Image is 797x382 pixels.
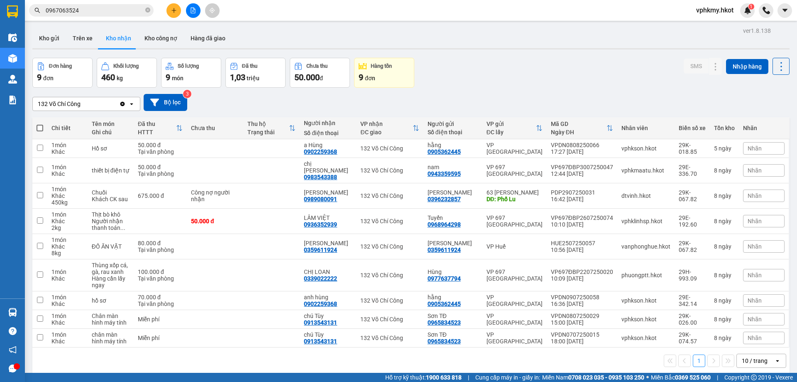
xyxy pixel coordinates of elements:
[304,338,337,345] div: 0913543131
[744,7,751,14] img: icon-new-feature
[306,63,328,69] div: Chưa thu
[748,297,762,304] span: Nhãn
[247,75,259,81] span: triệu
[360,145,419,152] div: 132 Võ Chí Công
[751,375,757,380] span: copyright
[763,7,770,14] img: phone-icon
[7,5,18,18] img: logo-vxr
[551,170,613,177] div: 12:44 [DATE]
[51,211,83,218] div: 1 món
[304,120,352,126] div: Người nhận
[49,63,72,69] div: Đơn hàng
[92,196,130,202] div: Khách CK sau
[138,192,183,199] div: 675.000 đ
[304,148,337,155] div: 0902259368
[621,218,670,224] div: vphklinhsp.hkot
[750,4,753,10] span: 1
[551,319,613,326] div: 15:00 [DATE]
[356,117,423,139] th: Toggle SortBy
[92,331,130,345] div: chân màn hình máy tính
[651,373,711,382] span: Miền Bắc
[551,269,613,275] div: VP697ĐBP2207250020
[714,218,735,224] div: 8
[542,373,644,382] span: Miền Nam
[679,189,706,202] div: 29K-067.82
[51,250,83,256] div: 8 kg
[51,199,83,206] div: 450 kg
[92,218,130,231] div: Người nhận thanh toán cước
[551,142,613,148] div: VPDN0808250066
[9,365,17,372] span: message
[99,28,138,48] button: Kho nhận
[51,237,83,243] div: 1 món
[551,196,613,202] div: 16:42 [DATE]
[428,313,478,319] div: Sơn TĐ
[777,3,792,18] button: caret-down
[304,142,352,148] div: a Hùng
[51,148,83,155] div: Khác
[51,186,83,192] div: 1 món
[487,189,543,196] div: 63 [PERSON_NAME]
[304,246,337,253] div: 0359611924
[51,218,83,224] div: Khác
[360,192,419,199] div: 132 Võ Chí Công
[684,59,709,74] button: SMS
[92,275,130,288] div: Hàng cần lấy ngay
[359,72,363,82] span: 9
[748,272,762,278] span: Nhãn
[304,174,337,180] div: 0983543388
[51,269,83,275] div: 1 món
[9,327,17,335] span: question-circle
[186,3,200,18] button: file-add
[568,374,644,381] strong: 0708 023 035 - 0935 103 250
[145,7,150,12] span: close-circle
[748,243,762,250] span: Nhãn
[119,101,126,107] svg: Clear value
[138,148,183,155] div: Tại văn phòng
[487,164,543,177] div: VP 697 [GEOGRAPHIC_DATA]
[304,301,337,307] div: 0902259368
[774,357,781,364] svg: open
[428,240,478,246] div: Chị Quỳnh
[51,319,83,326] div: Khác
[304,221,337,228] div: 0936352939
[134,117,187,139] th: Toggle SortBy
[487,129,536,136] div: ĐC lấy
[679,294,706,307] div: 29E-342.14
[487,196,543,202] div: DĐ: Phố Lu
[138,121,176,127] div: Đã thu
[475,373,540,382] span: Cung cấp máy in - giấy in:
[487,331,543,345] div: VP [GEOGRAPHIC_DATA]
[184,28,232,48] button: Hàng đã giao
[138,142,183,148] div: 50.000 đ
[161,58,221,88] button: Số lượng9món
[225,58,286,88] button: Đã thu1,03 triệu
[360,335,419,341] div: 132 Võ Chí Công
[360,297,419,304] div: 132 Võ Chí Công
[138,294,183,301] div: 70.000 đ
[120,224,125,231] span: ...
[101,72,115,82] span: 460
[428,275,461,282] div: 0977637794
[360,272,419,278] div: 132 Võ Chí Công
[487,142,543,155] div: VP [GEOGRAPHIC_DATA]
[689,5,740,15] span: vphkmy.hkot
[243,117,300,139] th: Toggle SortBy
[748,145,762,152] span: Nhãn
[719,316,731,323] span: ngày
[714,335,735,341] div: 8
[487,214,543,228] div: VP 697 [GEOGRAPHIC_DATA]
[360,121,412,127] div: VP nhận
[551,246,613,253] div: 10:56 [DATE]
[551,189,613,196] div: PDP2907250031
[468,373,469,382] span: |
[748,4,754,10] sup: 1
[360,218,419,224] div: 132 Võ Chí Công
[8,96,17,104] img: solution-icon
[428,319,461,326] div: 0965834523
[92,313,130,326] div: Chân màn hình máy tính
[138,240,183,246] div: 80.000 đ
[679,269,706,282] div: 29H-993.09
[209,7,215,13] span: aim
[719,272,731,278] span: ngày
